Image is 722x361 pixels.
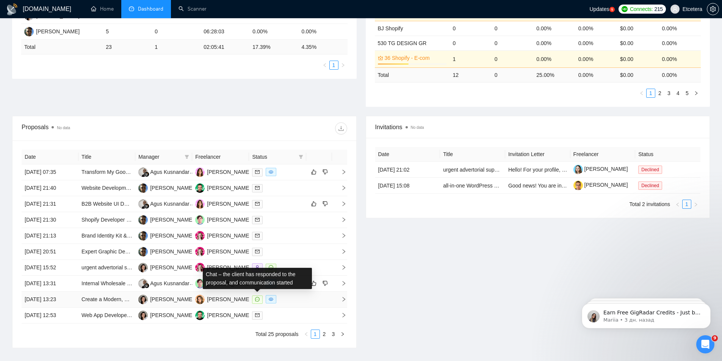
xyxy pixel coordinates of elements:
[195,184,251,191] a: AS[PERSON_NAME]
[320,61,329,70] li: Previous Page
[81,312,216,318] a: Web App Developer Needed for Financial Model Platform
[81,233,163,239] a: Brand Identity Kit & Logo Designer
[203,268,312,289] div: Chat – the client has responded to the proposal, and communication started
[659,21,701,36] td: 0.00%
[195,312,251,318] a: AS[PERSON_NAME]
[144,203,149,209] img: gigradar-bm.png
[138,183,148,193] img: AP
[78,292,135,308] td: Create a Modern, Mobile-Optimized Booking Website (WordPress + Elementor Pro)
[335,313,346,318] span: right
[691,200,700,209] li: Next Page
[659,36,701,50] td: 0.00%
[22,292,78,308] td: [DATE] 13:23
[138,199,148,209] img: AK
[335,297,346,302] span: right
[138,167,148,177] img: AK
[638,166,665,172] a: Declined
[375,122,701,132] span: Invitations
[150,279,190,288] div: Agus Kusnandar
[696,335,714,353] iframe: Intercom live chat
[665,89,673,97] a: 3
[335,122,347,134] button: download
[675,202,680,207] span: left
[78,276,135,292] td: Internal Wholesale Order Form (Purchase Order Intake System) – WooCommerce or Crocoblock
[36,27,80,36] div: [PERSON_NAME]
[81,296,278,302] a: Create a Modern, Mobile-Optimized Booking Website (WordPress + Elementor Pro)
[150,231,194,240] div: [PERSON_NAME]
[302,330,311,339] li: Previous Page
[449,67,491,82] td: 12
[338,330,347,339] li: Next Page
[449,50,491,67] td: 1
[304,332,309,336] span: left
[329,61,338,70] li: 1
[195,169,251,175] a: PD[PERSON_NAME]
[309,199,318,208] button: like
[320,330,329,338] a: 2
[297,151,305,163] span: filter
[22,212,78,228] td: [DATE] 21:30
[340,332,345,336] span: right
[440,147,505,162] th: Title
[492,36,533,50] td: 0
[22,276,78,292] td: [DATE] 13:31
[195,311,205,320] img: AS
[22,244,78,260] td: [DATE] 20:51
[375,178,440,194] td: [DATE] 15:08
[138,248,194,254] a: AP[PERSON_NAME]
[707,3,719,15] button: setting
[195,295,205,304] img: AP
[323,63,327,67] span: left
[692,89,701,98] button: right
[24,28,80,34] a: AP[PERSON_NAME]
[255,249,260,254] span: mail
[589,6,609,12] span: Updates
[637,89,646,98] li: Previous Page
[298,40,347,55] td: 4.35 %
[255,217,260,222] span: mail
[646,89,655,98] li: 1
[375,162,440,178] td: [DATE] 21:02
[195,215,205,225] img: DM
[207,247,251,256] div: [PERSON_NAME]
[611,8,613,11] text: 5
[707,6,719,12] span: setting
[179,6,207,12] a: searchScanner
[617,67,659,82] td: $ 0.00
[138,231,148,241] img: AP
[91,6,114,12] a: homeHome
[138,280,190,286] a: AKAgus Kusnandar
[505,147,570,162] th: Invitation Letter
[659,50,701,67] td: 0.00%
[320,330,329,339] li: 2
[654,5,662,13] span: 215
[78,244,135,260] td: Expert Graphic Designer for Packaging Design
[138,232,194,238] a: AP[PERSON_NAME]
[335,249,346,254] span: right
[78,196,135,212] td: B2B Website UI Design - Already Fully Wire-framed
[443,167,541,173] a: urgent advertorial support / Cartoon -Print
[150,168,190,176] div: Agus Kusnandar
[21,40,103,55] td: Total
[311,330,319,338] a: 1
[195,280,251,286] a: DM[PERSON_NAME]
[103,24,152,40] td: 5
[200,40,249,55] td: 02:05:41
[378,40,427,46] a: 530 TG DESIGN GR
[323,201,328,207] span: dislike
[255,297,260,302] span: message
[138,312,194,318] a: TT[PERSON_NAME]
[81,264,179,270] a: urgent advertorial support / Cartoon -Print
[207,216,251,224] div: [PERSON_NAME]
[103,40,152,55] td: 23
[622,6,628,12] img: upwork-logo.png
[298,24,347,40] td: 0.00%
[309,167,318,177] button: like
[81,248,191,255] a: Expert Graphic Designer for Packaging Design
[691,200,700,209] button: right
[195,183,205,193] img: AS
[255,330,299,339] li: Total 25 proposals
